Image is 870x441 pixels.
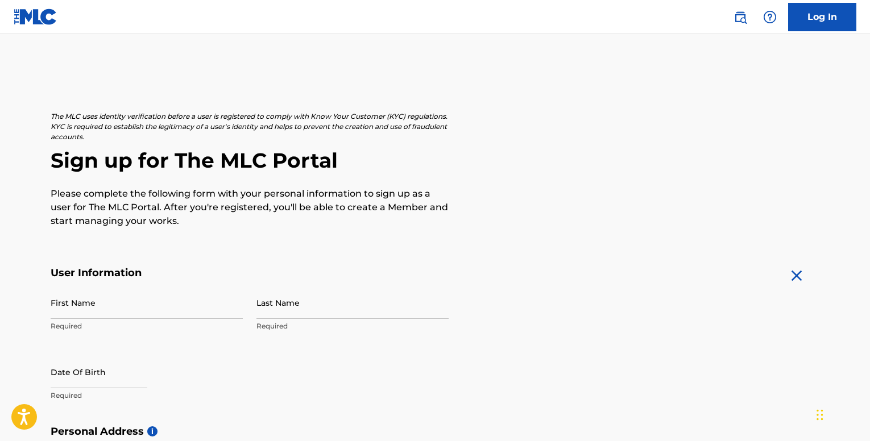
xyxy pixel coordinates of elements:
[51,111,449,142] p: The MLC uses identity verification before a user is registered to comply with Know Your Customer ...
[147,426,158,436] span: i
[734,10,747,24] img: search
[51,321,243,331] p: Required
[759,6,781,28] div: Help
[788,267,806,285] img: close
[51,390,243,401] p: Required
[51,148,819,173] h2: Sign up for The MLC Portal
[51,425,819,438] h5: Personal Address
[763,10,777,24] img: help
[51,267,449,280] h5: User Information
[14,9,57,25] img: MLC Logo
[817,398,823,432] div: Drag
[51,187,449,228] p: Please complete the following form with your personal information to sign up as a user for The ML...
[788,3,856,31] a: Log In
[256,321,449,331] p: Required
[729,6,752,28] a: Public Search
[813,386,870,441] iframe: Chat Widget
